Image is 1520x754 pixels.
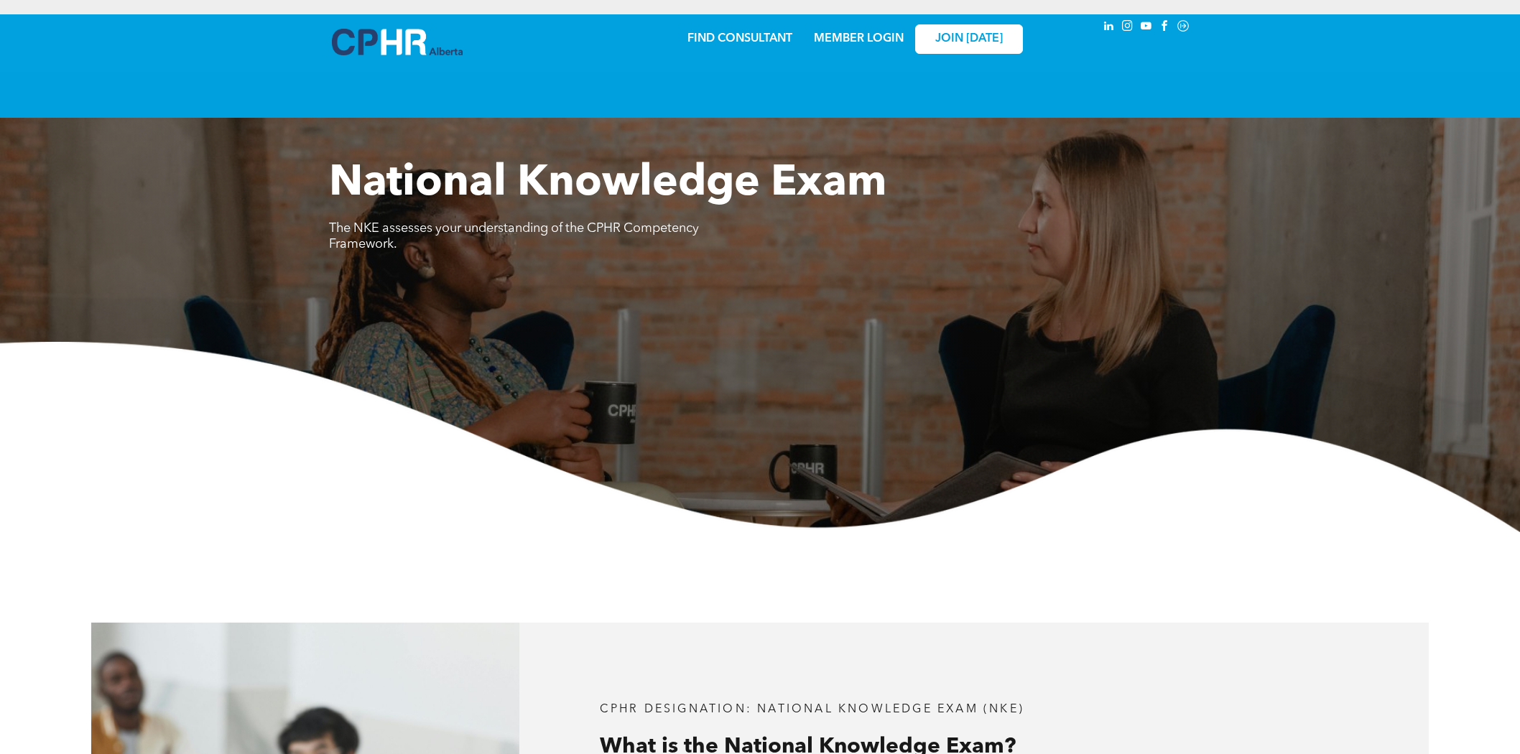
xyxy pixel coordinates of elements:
a: facebook [1157,18,1172,37]
img: A blue and white logo for cp alberta [332,29,463,55]
a: linkedin [1100,18,1116,37]
a: instagram [1119,18,1135,37]
a: youtube [1138,18,1154,37]
span: JOIN [DATE] [935,32,1003,46]
span: CPHR DESIGNATION: National Knowledge Exam (NKE) [600,704,1024,715]
span: The NKE assesses your understanding of the CPHR Competency Framework. [329,222,699,251]
span: National Knowledge Exam [329,162,886,205]
a: Social network [1175,18,1191,37]
a: FIND CONSULTANT [687,33,792,45]
a: JOIN [DATE] [915,24,1023,54]
a: MEMBER LOGIN [814,33,904,45]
